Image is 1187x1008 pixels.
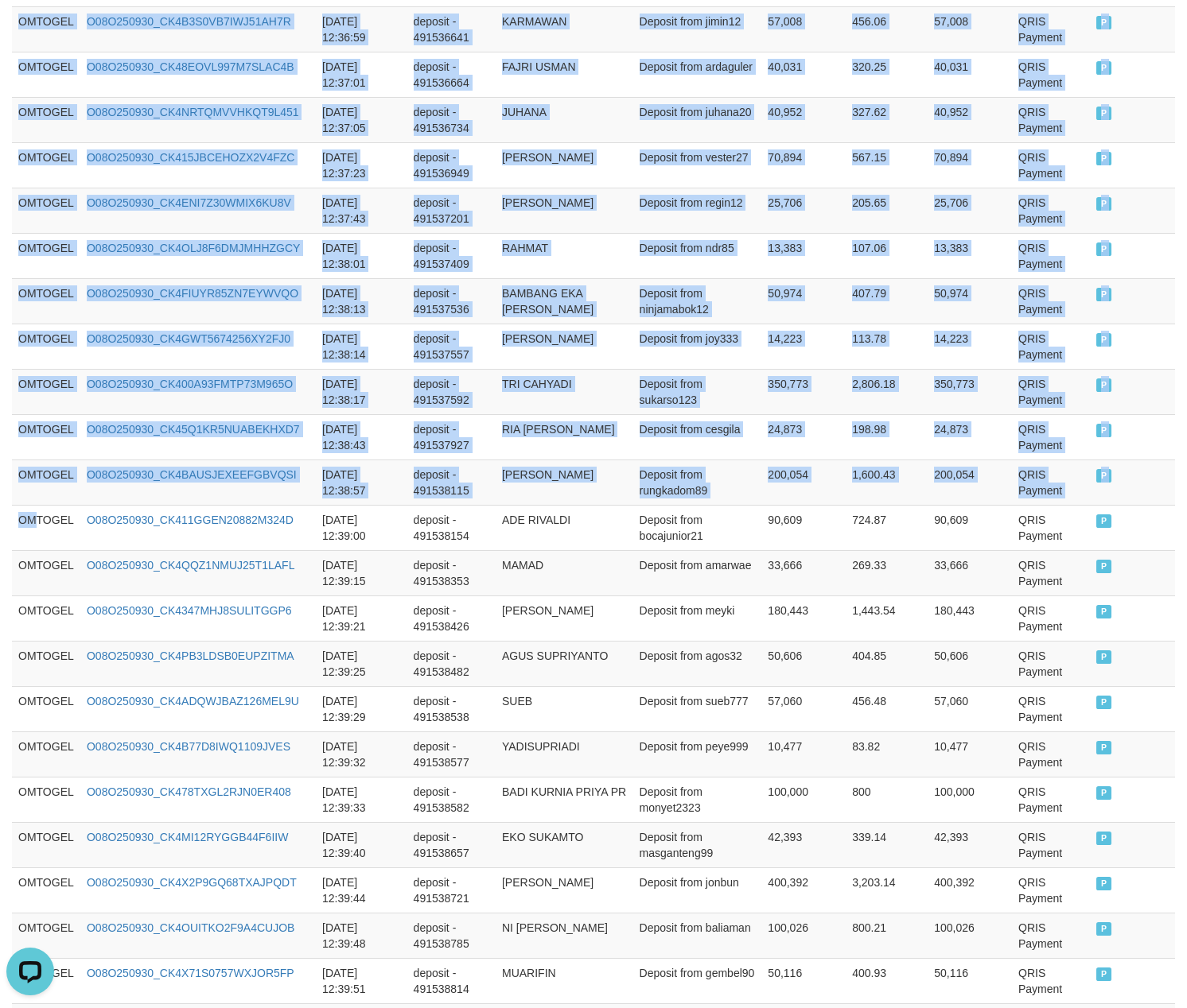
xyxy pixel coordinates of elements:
[633,142,762,188] td: Deposit from vester27
[496,777,633,822] td: BADI KURNIA PRIYA PR
[846,188,928,233] td: 205.65
[633,731,762,777] td: Deposit from peye999
[633,913,762,958] td: Deposit from baliaman
[633,459,762,505] td: Deposit from rungkadom89
[12,52,80,97] td: OMTOGEL
[316,595,407,641] td: [DATE] 12:39:21
[496,550,633,595] td: MAMAD
[407,6,496,52] td: deposit - 491536641
[761,97,846,142] td: 40,952
[316,686,407,731] td: [DATE] 12:39:29
[846,550,928,595] td: 269.33
[633,867,762,913] td: Deposit from jonbun
[407,52,496,97] td: deposit - 491536664
[928,731,1012,777] td: 10,477
[761,822,846,867] td: 42,393
[316,414,407,459] td: [DATE] 12:38:43
[407,278,496,324] td: deposit - 491537536
[496,97,633,142] td: JUHANA
[407,913,496,958] td: deposit - 491538785
[87,242,300,254] a: O08O250930_CK4OLJ8F6DMJMHHZGCY
[1012,6,1090,52] td: QRIS Payment
[407,686,496,731] td: deposit - 491538538
[1096,922,1112,936] span: PAID
[316,731,407,777] td: [DATE] 12:39:32
[87,196,291,209] a: O08O250930_CK4ENI7Z30WMIX6KU8V
[1096,61,1112,75] span: PAID
[87,332,290,345] a: O08O250930_CK4GWT5674256XY2FJ0
[1012,550,1090,595] td: QRIS Payment
[316,550,407,595] td: [DATE] 12:39:15
[12,233,80,278] td: OMTOGEL
[846,459,928,505] td: 1,600.43
[1012,731,1090,777] td: QRIS Payment
[1096,877,1112,890] span: PAID
[633,822,762,867] td: Deposit from masganteng99
[633,233,762,278] td: Deposit from ndr85
[633,641,762,686] td: Deposit from agos32
[846,369,928,414] td: 2,806.18
[12,414,80,459] td: OMTOGEL
[1012,414,1090,459] td: QRIS Payment
[1096,967,1112,981] span: PAID
[633,52,762,97] td: Deposit from ardaguler
[407,822,496,867] td: deposit - 491538657
[1012,958,1090,1003] td: QRIS Payment
[87,468,297,481] a: O08O250930_CK4BAUSJEXEEFGBVQSI
[407,867,496,913] td: deposit - 491538721
[407,731,496,777] td: deposit - 491538577
[846,595,928,641] td: 1,443.54
[928,550,1012,595] td: 33,666
[496,731,633,777] td: YADISUPRIADI
[12,505,80,550] td: OMTOGEL
[633,6,762,52] td: Deposit from jimin12
[87,876,297,889] a: O08O250930_CK4X2P9GQ68TXAJPQDT
[496,369,633,414] td: TRI CAHYADI
[12,550,80,595] td: OMTOGEL
[1096,469,1112,483] span: PAID
[928,142,1012,188] td: 70,894
[1012,686,1090,731] td: QRIS Payment
[496,641,633,686] td: AGUS SUPRIYANTO
[87,287,298,300] a: O08O250930_CK4FIUYR85ZN7EYWVQO
[846,958,928,1003] td: 400.93
[316,913,407,958] td: [DATE] 12:39:48
[87,831,288,843] a: O08O250930_CK4MI12RYGGB44F6IIW
[846,731,928,777] td: 83.82
[761,867,846,913] td: 400,392
[316,459,407,505] td: [DATE] 12:38:57
[761,233,846,278] td: 13,383
[87,967,294,979] a: O08O250930_CK4X71S0757WXJOR5FP
[316,142,407,188] td: [DATE] 12:37:23
[12,641,80,686] td: OMTOGEL
[761,369,846,414] td: 350,773
[846,867,928,913] td: 3,203.14
[928,278,1012,324] td: 50,974
[496,686,633,731] td: SUEB
[496,324,633,369] td: [PERSON_NAME]
[633,505,762,550] td: Deposit from bocajunior21
[1012,142,1090,188] td: QRIS Payment
[407,595,496,641] td: deposit - 491538426
[496,505,633,550] td: ADE RIVALDI
[12,822,80,867] td: OMTOGEL
[496,233,633,278] td: RAHMAT
[12,595,80,641] td: OMTOGEL
[496,188,633,233] td: [PERSON_NAME]
[87,785,291,798] a: O08O250930_CK478TXGL2RJN0ER408
[846,505,928,550] td: 724.87
[633,324,762,369] td: Deposit from joy333
[1096,242,1112,256] span: PAID
[316,958,407,1003] td: [DATE] 12:39:51
[928,97,1012,142] td: 40,952
[633,369,762,414] td: Deposit from sukarso123
[761,414,846,459] td: 24,873
[407,958,496,1003] td: deposit - 491538814
[761,459,846,505] td: 200,054
[928,822,1012,867] td: 42,393
[12,686,80,731] td: OMTOGEL
[1096,424,1112,437] span: PAID
[1096,288,1112,301] span: PAID
[87,15,291,28] a: O08O250930_CK4B3S0VB7IWJ51AH7R
[87,921,294,934] a: O08O250930_CK4OUITKO2F9A4CUJOB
